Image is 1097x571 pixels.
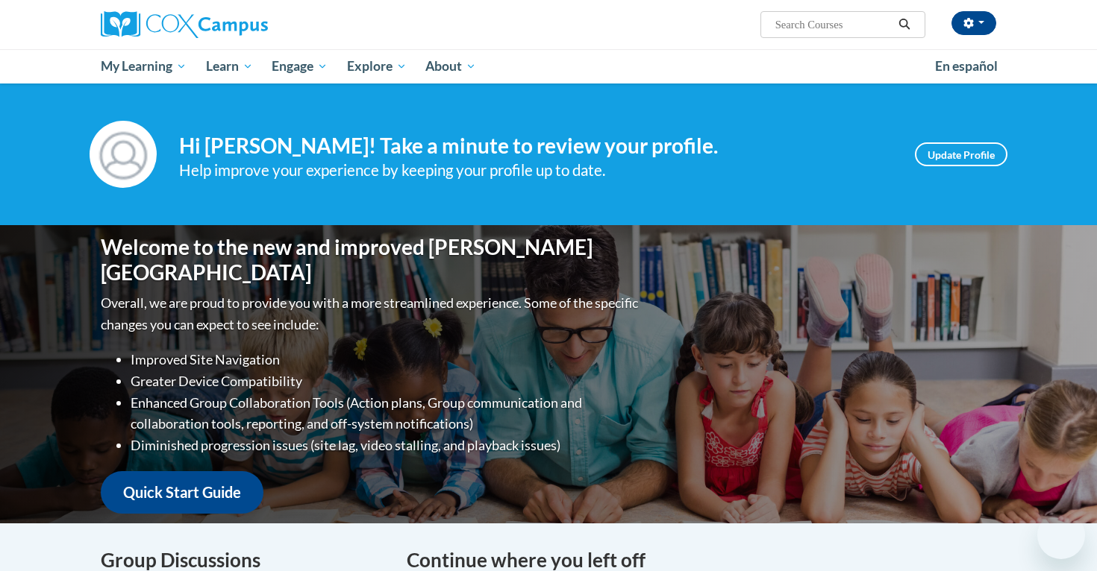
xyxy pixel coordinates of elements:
[915,142,1007,166] a: Update Profile
[78,49,1019,83] div: Main menu
[416,49,487,83] a: About
[951,11,996,35] button: Account Settings
[101,235,642,285] h1: Welcome to the new and improved [PERSON_NAME][GEOGRAPHIC_DATA]
[101,11,268,38] img: Cox Campus
[101,292,642,335] p: Overall, we are proud to provide you with a more streamlined experience. Some of the specific cha...
[179,133,893,159] h4: Hi [PERSON_NAME]! Take a minute to review your profile.
[425,57,476,75] span: About
[179,158,893,183] div: Help improve your experience by keeping your profile up to date.
[101,57,187,75] span: My Learning
[131,392,642,435] li: Enhanced Group Collaboration Tools (Action plans, Group communication and collaboration tools, re...
[131,349,642,370] li: Improved Site Navigation
[925,51,1007,82] a: En español
[206,57,253,75] span: Learn
[90,121,157,188] img: Profile Image
[101,11,384,38] a: Cox Campus
[131,435,642,456] li: Diminished progression issues (site lag, video stalling, and playback issues)
[101,471,263,514] a: Quick Start Guide
[774,16,893,34] input: Search Courses
[196,49,263,83] a: Learn
[893,16,916,34] button: Search
[347,57,407,75] span: Explore
[1037,511,1085,559] iframe: Button to launch messaging window
[91,49,196,83] a: My Learning
[935,58,998,74] span: En español
[262,49,337,83] a: Engage
[337,49,416,83] a: Explore
[131,370,642,392] li: Greater Device Compatibility
[272,57,328,75] span: Engage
